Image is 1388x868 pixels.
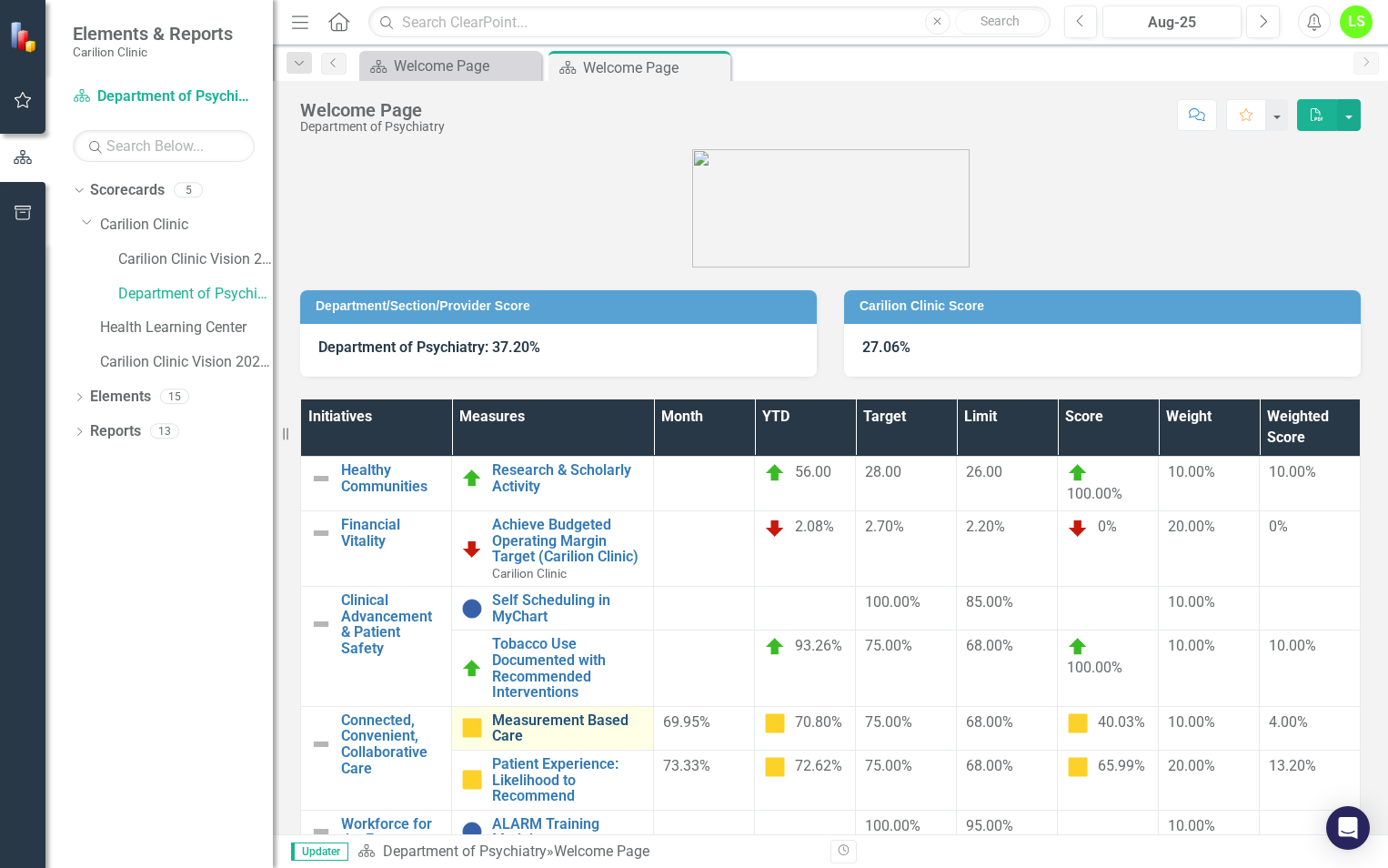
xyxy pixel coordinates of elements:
[663,757,710,774] span: 73.33%
[1168,637,1215,654] span: 10.00%
[1067,462,1089,484] img: On Target
[461,821,483,843] img: No Information
[663,713,710,731] span: 69.95%
[583,56,726,79] div: Welcome Page
[1067,517,1089,539] img: Below Plan
[1098,713,1145,731] span: 40.03%
[461,717,483,739] img: Caution
[118,284,273,305] a: Department of Psychiatry
[865,463,901,480] span: 28.00
[310,468,332,490] img: Not Defined
[1067,636,1089,658] img: On Target
[461,769,483,791] img: Caution
[341,712,442,776] a: Connected, Convenient, Collaborative Care
[795,463,831,480] span: 56.00
[1269,757,1316,774] span: 13.20%
[966,637,1013,654] span: 68.00%
[73,45,233,59] small: Carilion Clinic
[492,517,644,565] a: Achieve Budgeted Operating Margin Target (Carilion Clinic)
[1102,5,1242,38] button: Aug-25
[301,587,452,707] td: Double-Click to Edit Right Click for Context Menu
[492,756,644,804] a: Patient Experience: Likelihood to Recommend
[452,457,654,511] td: Double-Click to Edit Right Click for Context Menu
[461,538,483,560] img: Below Plan
[90,387,151,408] a: Elements
[966,757,1013,774] span: 68.00%
[1168,817,1215,834] span: 10.00%
[118,249,273,270] a: Carilion Clinic Vision 2025 Scorecard
[1067,756,1089,778] img: Caution
[966,593,1013,611] span: 85.00%
[174,183,203,198] div: 5
[100,352,273,373] a: Carilion Clinic Vision 2025 (Full Version)
[860,299,1352,313] h3: Carilion Clinic Score
[73,23,233,45] span: Elements & Reports
[310,522,332,544] img: Not Defined
[865,637,912,654] span: 75.00%
[492,636,644,700] a: Tobacco Use Documented with Recommended Interventions
[341,462,442,494] a: Healthy Communities
[966,518,1005,535] span: 2.20%
[492,462,644,494] a: Research & Scholarly Activity
[966,817,1013,834] span: 95.00%
[795,518,834,535] span: 2.08%
[291,843,348,861] span: Updater
[1098,757,1145,774] span: 65.99%
[310,821,332,843] img: Not Defined
[357,842,817,863] div: »
[1067,659,1122,676] span: 100.00%
[1168,593,1215,611] span: 10.00%
[955,9,1046,35] button: Search
[1269,713,1308,731] span: 4.00%
[1168,713,1215,731] span: 10.00%
[341,816,442,848] a: Workforce for the Future
[452,706,654,750] td: Double-Click to Edit Right Click for Context Menu
[160,389,189,405] div: 15
[150,424,179,439] div: 13
[1098,518,1117,535] span: 0%
[1168,463,1215,480] span: 10.00%
[865,713,912,731] span: 75.00%
[301,510,452,586] td: Double-Click to Edit Right Click for Context Menu
[764,636,786,658] img: On Target
[461,658,483,680] img: On Target
[452,631,654,706] td: Double-Click to Edit Right Click for Context Menu
[341,592,442,656] a: Clinical Advancement & Patient Safety
[310,613,332,635] img: Not Defined
[1269,463,1316,480] span: 10.00%
[9,21,41,53] img: ClearPoint Strategy
[492,816,644,848] a: ALARM Training Module
[795,713,842,731] span: 70.80%
[865,817,920,834] span: 100.00%
[461,598,483,620] img: No Information
[764,756,786,778] img: Caution
[394,55,537,77] div: Welcome Page
[73,86,255,107] a: Department of Psychiatry
[1269,637,1316,654] span: 10.00%
[692,149,970,267] img: carilion%20clinic%20logo%202.0.png
[318,338,540,356] strong: Department of Psychiatry: 37.20%
[452,510,654,586] td: Double-Click to Edit Right Click for Context Menu
[981,14,1020,28] span: Search
[1269,518,1288,535] span: 0%
[1340,5,1373,38] button: LS
[90,421,141,442] a: Reports
[90,180,165,201] a: Scorecards
[452,810,654,853] td: Double-Click to Edit Right Click for Context Menu
[73,130,255,162] input: Search Below...
[862,338,910,356] strong: 27.06%
[1168,518,1215,535] span: 20.00%
[764,517,786,539] img: Below Plan
[492,712,644,744] a: Measurement Based Care
[1109,12,1235,34] div: Aug-25
[368,6,1050,38] input: Search ClearPoint...
[764,462,786,484] img: On Target
[461,468,483,490] img: On Target
[341,517,442,549] a: Financial Vitality
[865,518,904,535] span: 2.70%
[492,566,567,580] span: Carilion Clinic
[316,299,808,313] h3: Department/Section/Provider Score
[310,733,332,755] img: Not Defined
[1326,806,1370,850] div: Open Intercom Messenger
